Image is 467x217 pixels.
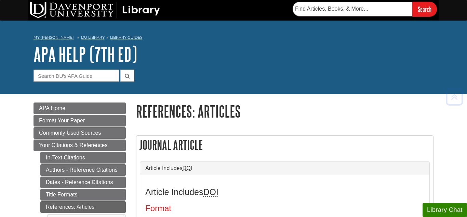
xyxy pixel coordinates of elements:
[34,140,126,151] a: Your Citations & References
[293,2,437,16] form: Searches DU Library's articles, books, and more
[40,152,126,164] a: In-Text Citations
[34,70,119,82] input: Search DU's APA Guide
[34,127,126,139] a: Commonly Used Sources
[293,2,412,16] input: Find Articles, Books, & More...
[34,33,433,44] nav: breadcrumb
[145,187,424,197] h3: Article Includes
[40,201,126,213] a: References: Articles
[145,165,424,171] a: Article IncludesDOI
[30,2,160,18] img: DU Library
[136,136,433,154] h2: Journal Article
[110,35,143,40] a: Library Guides
[39,105,65,111] span: APA Home
[81,35,105,40] a: DU Library
[40,189,126,201] a: Title Formats
[39,118,85,123] span: Format Your Paper
[34,103,126,114] a: APA Home
[39,130,101,136] span: Commonly Used Sources
[183,165,192,171] abbr: Digital Object Identifier. This is the string of numbers associated with a particular article. No...
[34,35,74,40] a: My [PERSON_NAME]
[443,92,465,101] a: Back to Top
[34,44,137,65] a: APA Help (7th Ed)
[39,142,107,148] span: Your Citations & References
[145,204,424,213] h4: Format
[40,177,126,188] a: Dates - Reference Citations
[412,2,437,16] input: Search
[34,115,126,126] a: Format Your Paper
[423,203,467,217] button: Library Chat
[203,187,218,197] abbr: Digital Object Identifier. This is the string of numbers associated with a particular article. No...
[40,164,126,176] a: Authors - Reference Citations
[136,103,433,120] h1: References: Articles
